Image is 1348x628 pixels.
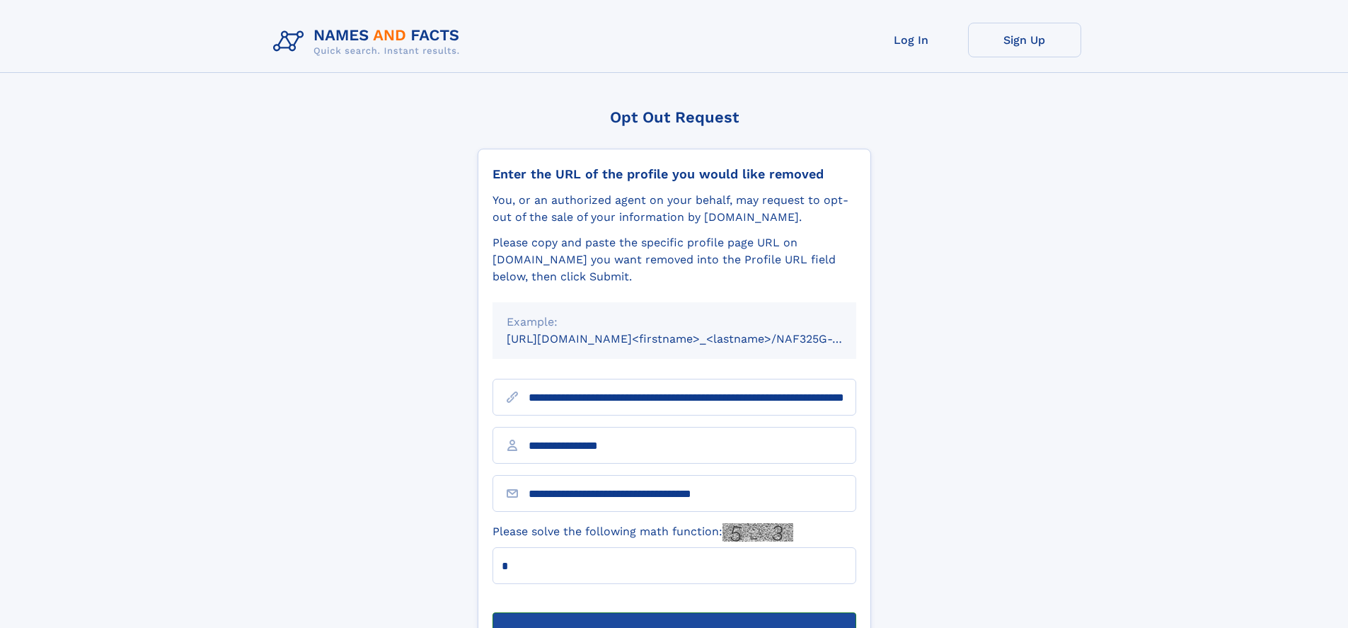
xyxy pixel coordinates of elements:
[267,23,471,61] img: Logo Names and Facts
[855,23,968,57] a: Log In
[492,166,856,182] div: Enter the URL of the profile you would like removed
[478,108,871,126] div: Opt Out Request
[507,314,842,331] div: Example:
[492,523,793,542] label: Please solve the following math function:
[492,192,856,226] div: You, or an authorized agent on your behalf, may request to opt-out of the sale of your informatio...
[968,23,1081,57] a: Sign Up
[507,332,883,346] small: [URL][DOMAIN_NAME]<firstname>_<lastname>/NAF325G-xxxxxxxx
[492,234,856,285] div: Please copy and paste the specific profile page URL on [DOMAIN_NAME] you want removed into the Pr...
